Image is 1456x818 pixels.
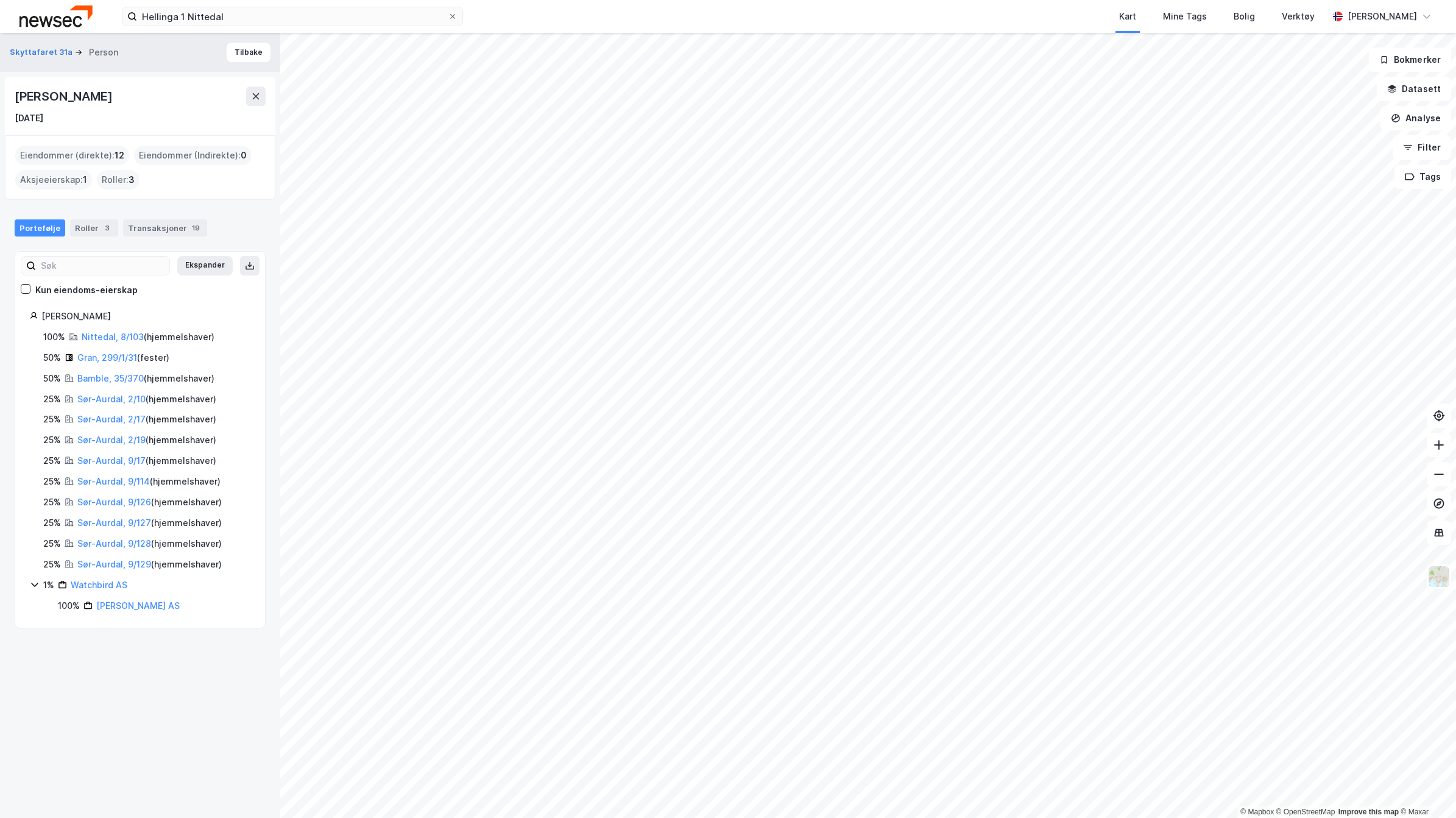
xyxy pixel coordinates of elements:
[134,146,252,165] div: Eiendommer (Indirekte) :
[77,392,216,407] div: ( hjemmelshaver )
[15,111,43,126] div: [DATE]
[1234,9,1255,24] div: Bolig
[77,435,146,445] a: Sør-Aurdal, 2/19
[1393,135,1451,160] button: Filter
[15,170,92,190] div: Aksjeeierskap :
[1394,165,1451,189] button: Tags
[101,222,113,234] div: 3
[1276,808,1335,816] a: OpenStreetMap
[97,170,140,190] div: Roller :
[1377,77,1451,101] button: Datasett
[77,352,137,363] a: Gran, 299/1/31
[77,373,144,383] a: Bamble, 35/370
[77,414,146,424] a: Sør-Aurdal, 2/17
[19,5,93,27] img: newsec-logo.f6e21ccffca1b3a03d2d.png
[10,46,75,59] button: Skyttafaret 31a
[1427,565,1451,588] img: Z
[77,371,214,386] div: ( hjemmelshaver )
[77,557,222,572] div: ( hjemmelshaver )
[43,495,61,510] div: 25%
[43,392,61,407] div: 25%
[71,580,127,590] a: Watchbird AS
[137,7,448,26] input: Søk på adresse, matrikkel, gårdeiere, leietakere eller personer
[115,148,124,163] span: 12
[83,172,87,187] span: 1
[43,474,61,489] div: 25%
[189,222,202,234] div: 19
[15,87,115,106] div: [PERSON_NAME]
[89,45,118,60] div: Person
[77,433,216,447] div: ( hjemmelshaver )
[1338,808,1399,816] a: Improve this map
[43,433,61,447] div: 25%
[77,516,222,530] div: ( hjemmelshaver )
[43,536,61,551] div: 25%
[77,495,222,510] div: ( hjemmelshaver )
[77,455,146,466] a: Sør-Aurdal, 9/17
[82,332,144,342] a: Nittedal, 8/103
[43,516,61,530] div: 25%
[77,517,151,528] a: Sør-Aurdal, 9/127
[1369,48,1451,72] button: Bokmerker
[123,219,207,237] div: Transaksjoner
[77,476,150,486] a: Sør-Aurdal, 9/114
[82,330,214,344] div: ( hjemmelshaver )
[36,257,169,275] input: Søk
[43,578,54,592] div: 1%
[77,350,169,365] div: ( fester )
[43,412,61,427] div: 25%
[1395,759,1456,818] div: Kontrollprogram for chat
[77,559,151,569] a: Sør-Aurdal, 9/129
[1282,9,1315,24] div: Verktøy
[1348,9,1417,24] div: [PERSON_NAME]
[77,474,221,489] div: ( hjemmelshaver )
[129,172,135,187] span: 3
[177,256,233,276] button: Ekspander
[43,453,61,468] div: 25%
[41,309,250,324] div: [PERSON_NAME]
[96,600,180,611] a: [PERSON_NAME] AS
[70,219,118,237] div: Roller
[43,330,65,344] div: 100%
[43,557,61,572] div: 25%
[241,148,247,163] span: 0
[1380,106,1451,130] button: Analyse
[1395,759,1456,818] iframe: Chat Widget
[58,599,80,613] div: 100%
[15,219,65,237] div: Portefølje
[77,538,151,549] a: Sør-Aurdal, 9/128
[77,412,216,427] div: ( hjemmelshaver )
[35,283,138,297] div: Kun eiendoms-eierskap
[227,43,270,62] button: Tilbake
[1240,808,1274,816] a: Mapbox
[43,350,61,365] div: 50%
[77,536,222,551] div: ( hjemmelshaver )
[43,371,61,386] div: 50%
[1163,9,1207,24] div: Mine Tags
[77,394,146,404] a: Sør-Aurdal, 2/10
[77,497,151,507] a: Sør-Aurdal, 9/126
[15,146,129,165] div: Eiendommer (direkte) :
[77,453,216,468] div: ( hjemmelshaver )
[1119,9,1136,24] div: Kart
